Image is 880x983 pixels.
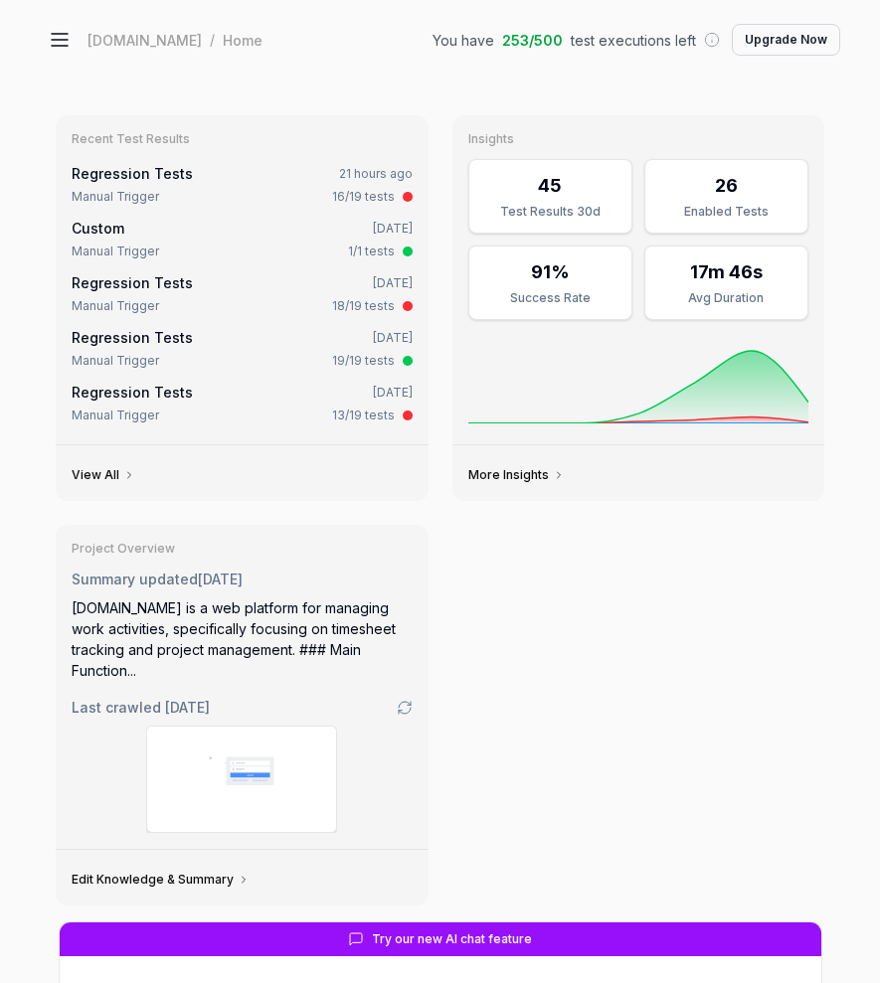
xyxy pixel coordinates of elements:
span: Last crawled [72,697,210,718]
span: Summary updated [72,571,198,587]
time: [DATE] [373,221,413,236]
div: Enabled Tests [657,203,795,221]
div: 45 [538,172,562,199]
div: 16/19 tests [332,188,395,206]
div: Home [223,30,263,50]
a: Regression Tests[DATE]Manual Trigger18/19 tests [68,268,417,319]
div: Manual Trigger [72,352,159,370]
div: Manual Trigger [72,297,159,315]
a: Edit Knowledge & Summary [72,872,250,888]
a: Regression Tests[DATE]Manual Trigger19/19 tests [68,323,417,374]
div: [DOMAIN_NAME] is a web platform for managing work activities, specifically focusing on timesheet ... [72,597,413,681]
a: View All [72,467,135,483]
div: Manual Trigger [72,407,159,424]
div: 1/1 tests [348,243,395,260]
div: [DOMAIN_NAME] [88,30,202,50]
div: 13/19 tests [332,407,395,424]
div: / [210,30,215,50]
a: Custom[DATE]Manual Trigger1/1 tests [68,214,417,264]
a: Regression Tests21 hours agoManual Trigger16/19 tests [68,159,417,210]
div: 18/19 tests [332,297,395,315]
h3: Recent Test Results [72,131,413,147]
a: Regression Tests [72,165,193,182]
time: [DATE] [373,385,413,400]
time: [DATE] [165,699,210,716]
a: More Insights [468,467,565,483]
span: Try our new AI chat feature [372,930,532,948]
span: test executions left [571,30,696,51]
div: 26 [715,172,738,199]
time: [DATE] [198,571,243,587]
h3: Insights [468,131,809,147]
div: 17m 46s [690,258,763,285]
button: Upgrade Now [732,24,840,56]
span: You have [433,30,494,51]
a: Regression Tests[DATE]Manual Trigger13/19 tests [68,378,417,428]
h3: Project Overview [72,541,413,557]
a: Regression Tests [72,384,193,401]
img: Screenshot [147,727,336,832]
div: Manual Trigger [72,188,159,206]
time: 21 hours ago [339,166,413,181]
div: Success Rate [481,289,619,307]
div: Avg Duration [657,289,795,307]
div: 19/19 tests [332,352,395,370]
a: Regression Tests [72,329,193,346]
time: [DATE] [373,330,413,345]
div: 91% [531,258,570,285]
time: [DATE] [373,275,413,290]
div: Manual Trigger [72,243,159,260]
a: Go to crawling settings [397,700,413,716]
span: Custom [72,220,124,237]
div: Test Results 30d [481,203,619,221]
span: 253 / 500 [502,30,563,51]
a: Regression Tests [72,274,193,291]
